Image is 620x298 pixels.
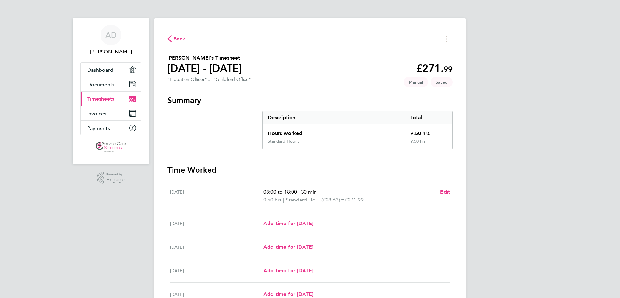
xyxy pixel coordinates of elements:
span: Alicia Diyyo [80,48,141,56]
span: Edit [440,189,450,195]
span: This timesheet was manually created. [404,77,428,87]
span: Documents [87,81,114,87]
span: Engage [106,177,125,183]
span: 30 min [301,189,317,195]
span: Invoices [87,110,106,117]
a: Add time for [DATE] [263,267,313,275]
button: Timesheets Menu [441,34,453,44]
span: 08:00 to 18:00 [263,189,297,195]
span: | [298,189,300,195]
h2: [PERSON_NAME]'s Timesheet [167,54,242,62]
a: Go to home page [80,142,141,152]
span: 99 [444,64,453,74]
div: [DATE] [170,188,263,204]
a: Dashboard [81,63,141,77]
app-decimal: £271. [416,62,453,74]
a: Powered byEngage [97,172,125,184]
span: Add time for [DATE] [263,268,313,274]
a: Invoices [81,106,141,120]
div: Standard Hourly [268,139,300,144]
span: Powered by [106,172,125,177]
span: AD [105,31,117,39]
a: Timesheets [81,92,141,106]
span: 9.50 hrs [263,197,282,203]
a: Add time for [DATE] [263,243,313,251]
img: servicecare-logo-retina.png [96,142,126,152]
nav: Main navigation [73,18,149,164]
div: Description [263,111,405,124]
h3: Summary [167,95,453,106]
div: [DATE] [170,220,263,227]
div: Total [405,111,452,124]
span: Back [173,35,185,43]
span: (£28.63) = [321,197,345,203]
button: Back [167,35,185,43]
span: Dashboard [87,67,113,73]
div: 9.50 hrs [405,124,452,139]
span: Standard Hourly [286,196,321,204]
div: [DATE] [170,267,263,275]
div: "Probation Officer" at "Guildford Office" [167,77,251,82]
span: Timesheets [87,96,114,102]
div: Summary [262,111,453,149]
a: Documents [81,77,141,91]
a: Edit [440,188,450,196]
span: | [283,197,284,203]
a: AD[PERSON_NAME] [80,25,141,56]
span: This timesheet is Saved. [431,77,453,87]
div: Hours worked [263,124,405,139]
span: Add time for [DATE] [263,244,313,250]
div: [DATE] [170,243,263,251]
h3: Time Worked [167,165,453,175]
span: Add time for [DATE] [263,291,313,297]
span: Add time for [DATE] [263,220,313,226]
a: Add time for [DATE] [263,220,313,227]
span: £271.99 [345,197,364,203]
span: Payments [87,125,110,131]
div: 9.50 hrs [405,139,452,149]
a: Payments [81,121,141,135]
h1: [DATE] - [DATE] [167,62,242,75]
